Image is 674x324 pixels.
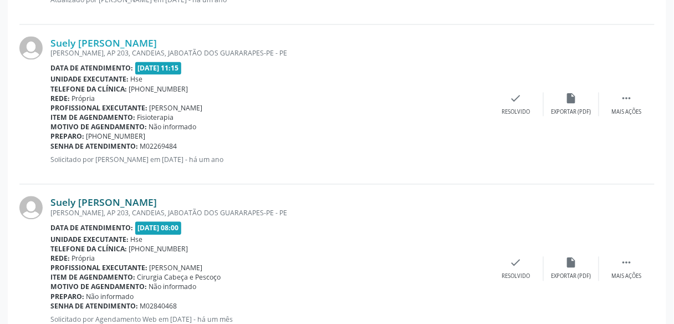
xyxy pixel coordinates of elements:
[140,142,177,151] span: M02269484
[50,254,70,264] b: Rede:
[510,257,522,269] i: check
[612,109,642,117] div: Mais ações
[50,196,157,209] a: Suely [PERSON_NAME]
[50,123,147,132] b: Motivo de agendamento:
[502,273,530,281] div: Resolvido
[129,245,188,254] span: [PHONE_NUMBER]
[131,235,143,245] span: Hse
[621,93,633,105] i: 
[137,273,221,282] span: Cirurgia Cabeça e Pescoço
[135,222,182,235] span: [DATE] 08:00
[552,273,591,281] div: Exportar (PDF)
[552,109,591,117] div: Exportar (PDF)
[50,142,138,151] b: Senha de atendimento:
[50,209,488,218] div: [PERSON_NAME], AP 203, CANDEIAS, JABOATÃO DOS GUARARAPES-PE - PE
[150,104,203,113] span: [PERSON_NAME]
[565,257,578,269] i: insert_drive_file
[50,37,157,49] a: Suely [PERSON_NAME]
[50,155,488,165] p: Solicitado por [PERSON_NAME] em [DATE] - há um ano
[50,75,129,84] b: Unidade executante:
[86,292,134,302] span: Não informado
[50,235,129,245] b: Unidade executante:
[19,37,43,60] img: img
[612,273,642,281] div: Mais ações
[86,132,146,141] span: [PHONE_NUMBER]
[502,109,530,117] div: Resolvido
[50,264,147,273] b: Profissional executante:
[510,93,522,105] i: check
[50,224,133,233] b: Data de atendimento:
[50,64,133,73] b: Data de atendimento:
[50,273,135,282] b: Item de agendamento:
[50,302,138,311] b: Senha de atendimento:
[50,94,70,104] b: Rede:
[50,85,127,94] b: Telefone da clínica:
[50,104,147,113] b: Profissional executante:
[140,302,177,311] span: M02840468
[150,264,203,273] span: [PERSON_NAME]
[565,93,578,105] i: insert_drive_file
[50,49,488,58] div: [PERSON_NAME], AP 203, CANDEIAS, JABOATÃO DOS GUARARAPES-PE - PE
[19,196,43,220] img: img
[621,257,633,269] i: 
[50,282,147,292] b: Motivo de agendamento:
[131,75,143,84] span: Hse
[50,132,84,141] b: Preparo:
[50,245,127,254] b: Telefone da clínica:
[72,94,95,104] span: Própria
[50,292,84,302] b: Preparo:
[50,113,135,123] b: Item de agendamento:
[149,123,197,132] span: Não informado
[149,282,197,292] span: Não informado
[135,62,182,75] span: [DATE] 11:15
[137,113,174,123] span: Fisioterapia
[72,254,95,264] span: Própria
[129,85,188,94] span: [PHONE_NUMBER]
